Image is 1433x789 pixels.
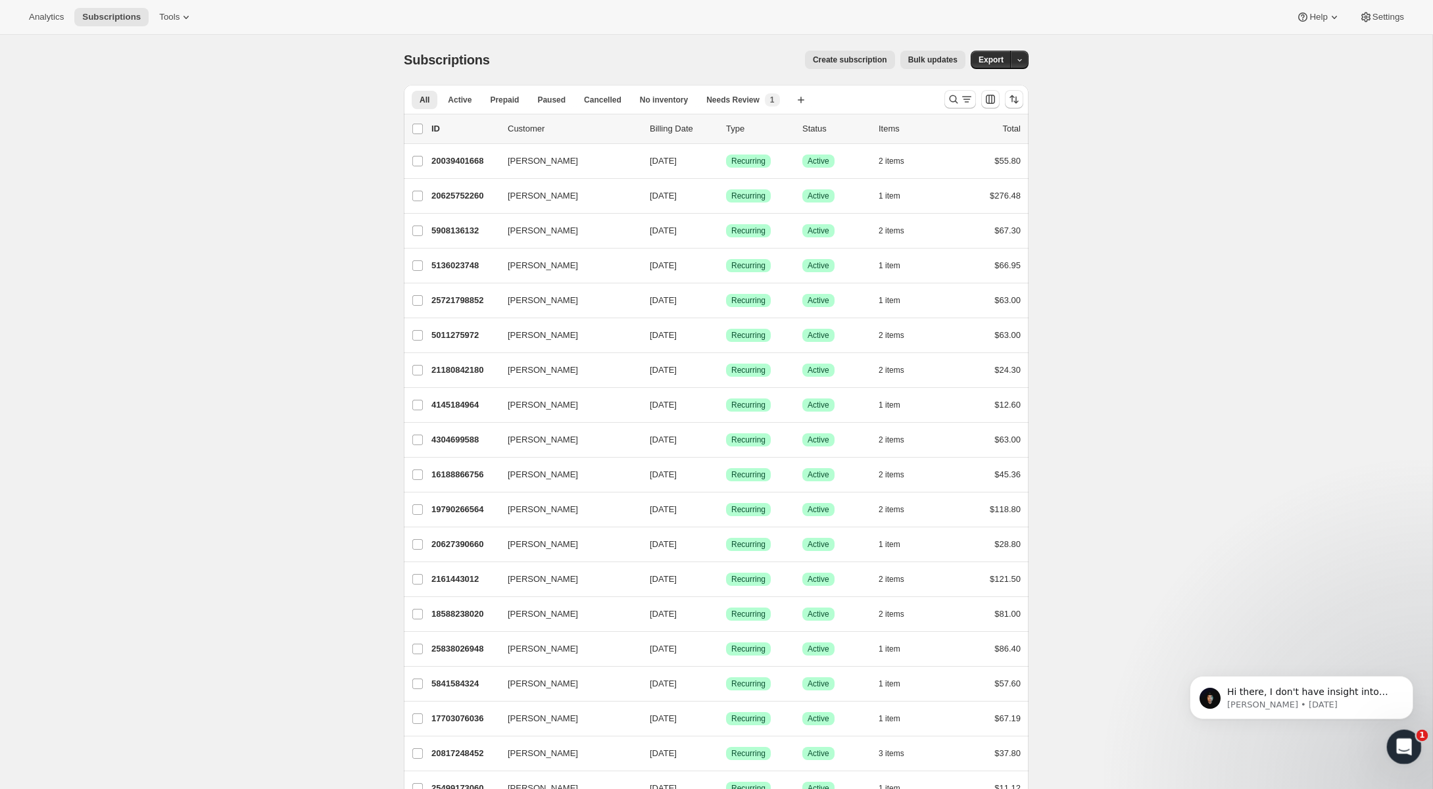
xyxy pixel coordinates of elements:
[500,290,631,311] button: [PERSON_NAME]
[808,748,829,759] span: Active
[808,226,829,236] span: Active
[994,644,1021,654] span: $86.40
[879,291,915,310] button: 1 item
[879,361,919,379] button: 2 items
[500,708,631,729] button: [PERSON_NAME]
[640,95,688,105] span: No inventory
[431,152,1021,170] div: 20039401668[PERSON_NAME][DATE]SuccessRecurringSuccessActive2 items$55.80
[731,365,765,375] span: Recurring
[1288,8,1348,26] button: Help
[879,326,919,345] button: 2 items
[879,570,919,588] button: 2 items
[994,295,1021,305] span: $63.00
[500,673,631,694] button: [PERSON_NAME]
[650,713,677,723] span: [DATE]
[731,469,765,480] span: Recurring
[879,504,904,515] span: 2 items
[908,55,958,65] span: Bulk updates
[448,95,472,105] span: Active
[537,95,566,105] span: Paused
[431,677,497,690] p: 5841584324
[431,573,497,586] p: 2161443012
[879,365,904,375] span: 2 items
[508,608,578,621] span: [PERSON_NAME]
[879,400,900,410] span: 1 item
[508,712,578,725] span: [PERSON_NAME]
[879,675,915,693] button: 1 item
[731,400,765,410] span: Recurring
[431,291,1021,310] div: 25721798852[PERSON_NAME][DATE]SuccessRecurringSuccessActive1 item$63.00
[490,95,519,105] span: Prepaid
[790,91,812,109] button: Create new view
[404,53,490,67] span: Subscriptions
[431,361,1021,379] div: 21180842180[PERSON_NAME][DATE]SuccessRecurringSuccessActive2 items$24.30
[994,469,1021,479] span: $45.36
[731,679,765,689] span: Recurring
[706,95,760,105] span: Needs Review
[431,747,497,760] p: 20817248452
[82,12,141,22] span: Subscriptions
[731,644,765,654] span: Recurring
[879,431,919,449] button: 2 items
[57,38,221,127] span: Hi there, I don't have insight into this, but I'll have someone from my technical team chime in a...
[431,398,497,412] p: 4145184964
[994,365,1021,375] span: $24.30
[879,574,904,585] span: 2 items
[731,156,765,166] span: Recurring
[29,12,64,22] span: Analytics
[508,433,578,446] span: [PERSON_NAME]
[994,226,1021,235] span: $67.30
[726,122,792,135] div: Type
[879,256,915,275] button: 1 item
[808,400,829,410] span: Active
[808,679,829,689] span: Active
[431,326,1021,345] div: 5011275972[PERSON_NAME][DATE]SuccessRecurringSuccessActive2 items$63.00
[431,608,497,621] p: 18588238020
[990,574,1021,584] span: $121.50
[500,743,631,764] button: [PERSON_NAME]
[808,504,829,515] span: Active
[508,329,578,342] span: [PERSON_NAME]
[1372,12,1404,22] span: Settings
[431,675,1021,693] div: 5841584324[PERSON_NAME][DATE]SuccessRecurringSuccessActive1 item$57.60
[802,122,868,135] p: Status
[808,609,829,619] span: Active
[431,640,1021,658] div: 25838026948[PERSON_NAME][DATE]SuccessRecurringSuccessActive1 item$86.40
[650,574,677,584] span: [DATE]
[650,539,677,549] span: [DATE]
[994,330,1021,340] span: $63.00
[431,535,1021,554] div: 20627390660[PERSON_NAME][DATE]SuccessRecurringSuccessActive1 item$28.80
[500,638,631,659] button: [PERSON_NAME]
[159,12,180,22] span: Tools
[431,642,497,656] p: 25838026948
[431,500,1021,519] div: 19790266564[PERSON_NAME][DATE]SuccessRecurringSuccessActive2 items$118.80
[508,259,578,272] span: [PERSON_NAME]
[584,95,621,105] span: Cancelled
[808,644,829,654] span: Active
[431,709,1021,728] div: 17703076036[PERSON_NAME][DATE]SuccessRecurringSuccessActive1 item$67.19
[879,122,944,135] div: Items
[500,255,631,276] button: [PERSON_NAME]
[508,677,578,690] span: [PERSON_NAME]
[1309,12,1327,22] span: Help
[971,51,1011,69] button: Export
[879,609,904,619] span: 2 items
[431,712,497,725] p: 17703076036
[1005,90,1023,108] button: Sort the results
[431,570,1021,588] div: 2161443012[PERSON_NAME][DATE]SuccessRecurringSuccessActive2 items$121.50
[500,534,631,555] button: [PERSON_NAME]
[508,468,578,481] span: [PERSON_NAME]
[994,156,1021,166] span: $55.80
[650,330,677,340] span: [DATE]
[57,51,227,62] p: Message from Adrian, sent 2d ago
[500,499,631,520] button: [PERSON_NAME]
[431,189,497,203] p: 20625752260
[420,95,429,105] span: All
[431,294,497,307] p: 25721798852
[431,224,497,237] p: 5908136132
[879,469,904,480] span: 2 items
[731,609,765,619] span: Recurring
[500,151,631,172] button: [PERSON_NAME]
